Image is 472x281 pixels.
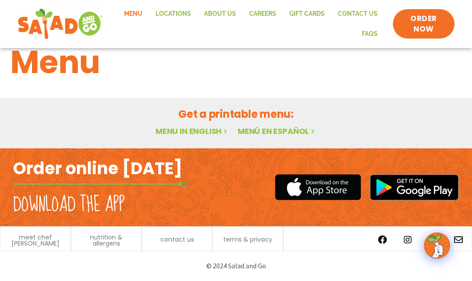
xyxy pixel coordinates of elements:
a: ORDER NOW [393,10,455,39]
a: Menu in English [156,126,229,137]
a: Contact Us [331,4,384,25]
h2: Download the app [13,193,125,218]
a: About Us [198,4,243,25]
nav: Menu [111,4,385,44]
a: nutrition & allergens [76,235,137,247]
h2: Get a printable menu: [10,107,462,122]
a: contact us [160,237,194,243]
img: google_play [370,175,459,201]
img: fork [13,182,188,187]
a: Locations [149,4,198,25]
h2: Order online [DATE] [13,158,182,179]
a: GIFT CARDS [283,4,331,25]
img: appstore [275,173,361,202]
img: new-SAG-logo-768×292 [17,7,103,42]
a: Careers [243,4,283,25]
a: Menú en español [238,126,316,137]
img: wpChatIcon [425,234,449,258]
a: meet chef [PERSON_NAME] [5,235,66,247]
h1: Menu [10,39,462,86]
a: terms & privacy [223,237,272,243]
a: Menu [118,4,149,25]
a: FAQs [355,25,384,45]
span: ORDER NOW [402,14,446,35]
p: © 2024 Salad and Go [9,260,463,272]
